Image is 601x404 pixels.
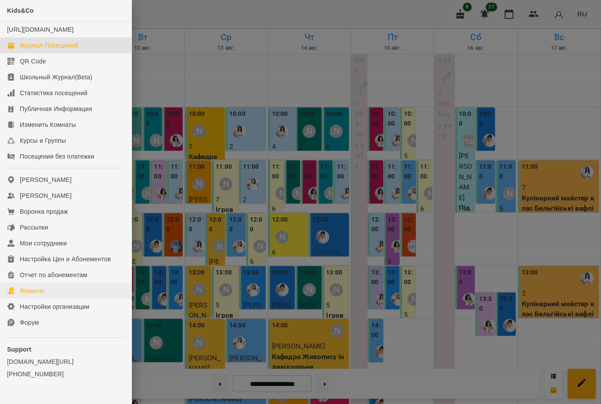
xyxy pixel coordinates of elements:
div: Отчет по абонементам [20,271,87,279]
div: Рассылки [20,223,48,232]
div: QR Code [20,57,46,66]
div: Настройка Цен и Абонементов [20,255,111,263]
div: Журнал Посещений [20,41,78,50]
a: [URL][DOMAIN_NAME] [7,26,73,33]
div: Воронка продаж [20,207,68,216]
div: Форум [20,318,39,327]
a: [PHONE_NUMBER] [7,370,125,378]
div: [PERSON_NAME] [20,175,72,184]
div: Публичная Информация [20,104,92,113]
a: [DOMAIN_NAME][URL] [7,357,125,366]
div: Настройки организации [20,302,89,311]
span: Kids&Co [7,7,34,14]
div: Фінансы [20,286,44,295]
div: Изменить Комнаты [20,120,76,129]
div: Мои сотрудники [20,239,67,248]
div: [PERSON_NAME] [20,191,72,200]
div: Посещения без платежки [20,152,94,161]
div: Курсы и Группы [20,136,66,145]
div: Статистика посещений [20,89,88,97]
p: Support [7,345,125,354]
div: Школьный Журнал(Beta) [20,73,92,82]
